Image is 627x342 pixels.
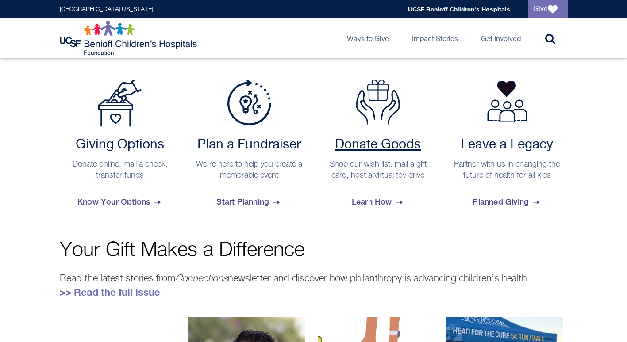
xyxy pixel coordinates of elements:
a: Plan a Fundraiser Plan a Fundraiser We're here to help you create a memorable event Start Planning [188,80,310,214]
span: Know Your Options [77,190,162,214]
a: Ways to Give [340,18,396,58]
a: UCSF Benioff Children's Hospitals [408,5,510,13]
a: Give [528,0,568,18]
em: Connections [175,274,228,284]
span: Learn How [352,190,404,214]
img: Payment Options [98,80,142,127]
p: Partner with us in changing the future of health for all kids [451,159,563,181]
a: Payment Options Giving Options Donate online, mail a check, transfer funds Know Your Options [60,80,181,214]
a: Donate Goods Donate Goods Shop our wish list, mail a gift card, host a virtual toy drive Learn How [318,80,439,214]
p: We're here to help you create a memorable event [193,159,305,181]
a: >> Read the full issue [60,286,160,298]
a: Impact Stories [405,18,465,58]
p: Donate online, mail a check, transfer funds [64,159,177,181]
a: Get Involved [474,18,528,58]
p: Read the latest stories from newsletter and discover how philanthropy is advancing children’s hea... [60,271,568,300]
p: Shop our wish list, mail a gift card, host a virtual toy drive [322,159,435,181]
h2: Donate Goods [322,137,435,153]
h2: Giving Options [64,137,177,153]
img: Logo for UCSF Benioff Children's Hospitals Foundation [60,20,199,56]
a: Leave a Legacy Partner with us in changing the future of health for all kids Planned Giving [446,80,568,214]
img: Plan a Fundraiser [227,80,271,125]
a: [GEOGRAPHIC_DATA][US_STATE] [60,6,153,12]
span: Start Planning [216,190,281,214]
h2: Leave a Legacy [451,137,563,153]
img: Donate Goods [356,80,400,125]
p: Your Gift Makes a Difference [60,240,568,260]
h2: Plan a Fundraiser [193,137,305,153]
span: Planned Giving [473,190,541,214]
